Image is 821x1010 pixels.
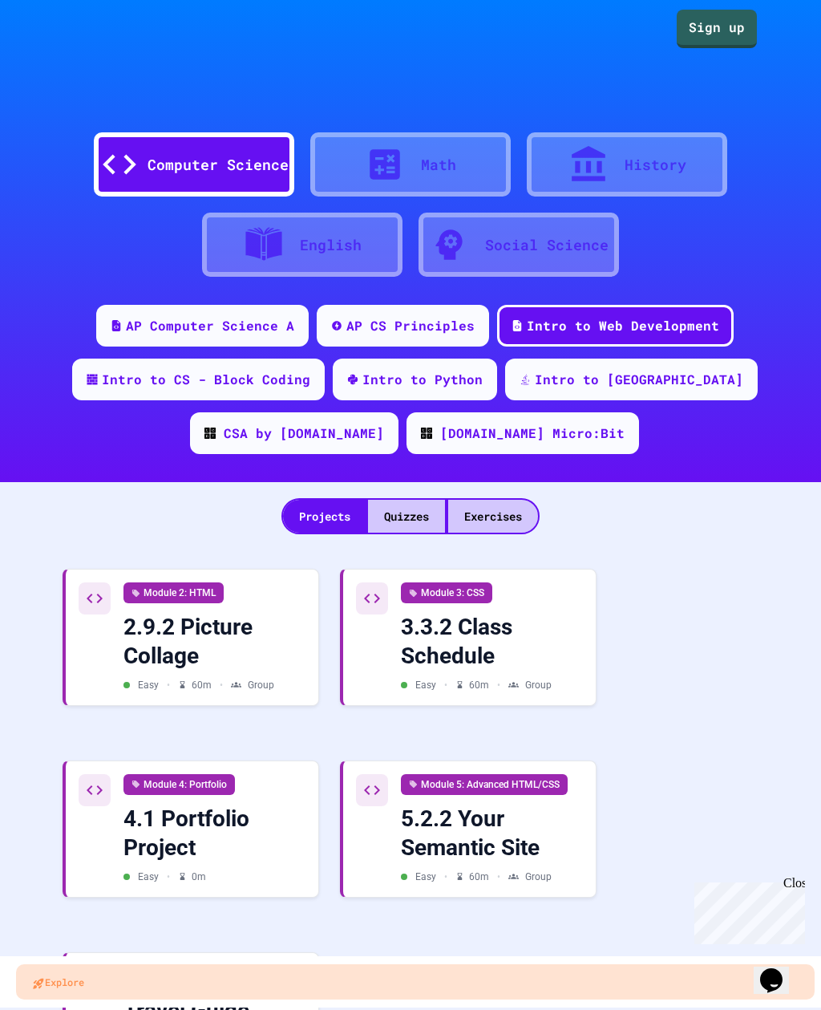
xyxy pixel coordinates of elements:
img: CODE_logo_RGB.png [421,428,432,439]
span: Group [248,678,274,692]
div: Social Science [485,234,609,256]
span: • [167,870,170,884]
div: Module 3: CSS [401,582,492,603]
div: 3.3.2 Class Schedule [401,613,583,671]
div: Easy 60 m [401,678,552,692]
div: Easy 60 m [401,870,552,884]
div: Math [421,154,456,176]
a: Sign up [677,10,757,48]
a: Explore [16,964,815,1000]
div: 4.1 Portfolio Project [123,805,305,863]
div: AP Computer Science A [126,316,294,335]
iframe: chat widget [688,876,805,944]
div: Intro to [GEOGRAPHIC_DATA] [535,370,743,389]
div: 5.2.2 Your Semantic Site [401,805,583,863]
span: Group [525,870,552,884]
div: Module 5: Advanced HTML/CSS [401,774,568,795]
span: • [167,678,170,692]
span: Group [525,678,552,692]
div: Easy 0 m [123,870,206,884]
div: Computer Science [148,154,289,176]
div: Easy 60 m [123,678,274,692]
div: Module 4: Portfolio [123,774,235,795]
span: • [497,678,500,692]
img: CODE_logo_RGB.png [204,428,216,439]
div: Intro to Web Development [527,316,719,335]
div: CSA by [DOMAIN_NAME] [224,424,384,443]
div: Quizzes [368,500,445,533]
div: Intro to CS - Block Coding [102,370,310,389]
div: [DOMAIN_NAME] Micro:Bit [440,424,625,443]
div: Projects [283,500,366,533]
div: Intro to Python [362,370,483,389]
div: English [300,234,362,256]
div: Chat with us now!Close [6,6,111,102]
span: • [444,870,447,884]
span: • [444,678,447,692]
div: Exercises [448,500,538,533]
span: • [220,678,223,692]
div: History [625,154,686,176]
div: 2.9.2 Picture Collage [123,613,305,671]
div: Module 2: HTML [123,582,224,603]
span: • [497,870,500,884]
iframe: chat widget [754,946,805,994]
div: AP CS Principles [346,316,475,335]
